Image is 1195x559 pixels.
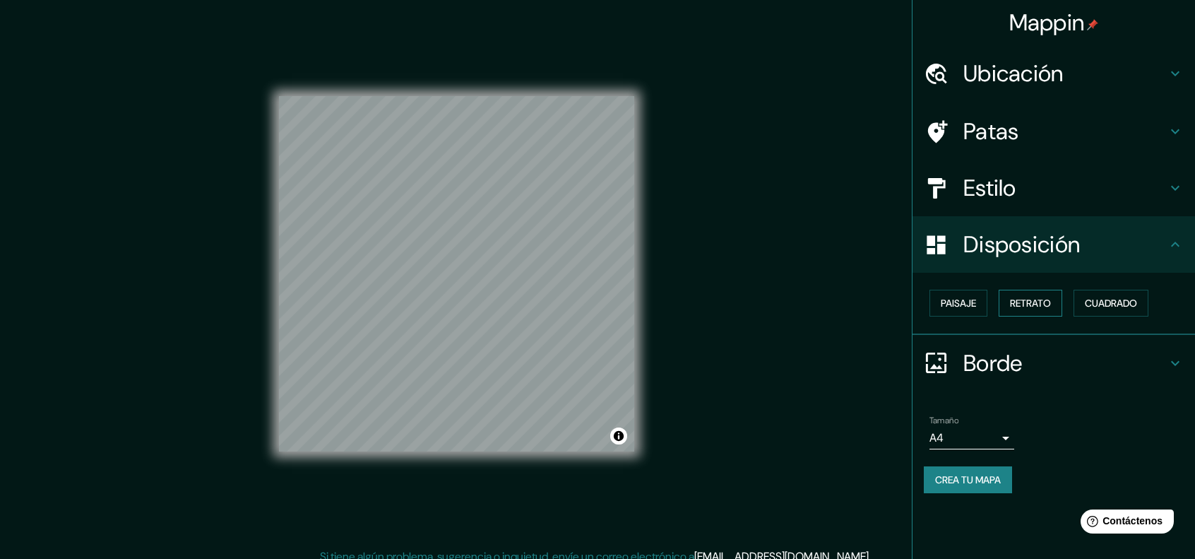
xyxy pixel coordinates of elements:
[1010,297,1051,310] font: Retrato
[935,473,1001,486] font: Crea tu mapa
[912,103,1195,160] div: Patas
[929,427,1014,449] div: A4
[929,290,987,317] button: Paisaje
[610,428,627,445] button: Activar o desactivar atribución
[1074,290,1148,317] button: Cuadrado
[924,466,1012,493] button: Crea tu mapa
[963,173,1016,203] font: Estilo
[912,160,1195,216] div: Estilo
[1069,504,1179,543] iframe: Lanzador de widgets de ayuda
[1009,8,1085,37] font: Mappin
[929,430,944,445] font: A4
[912,216,1195,273] div: Disposición
[999,290,1062,317] button: Retrato
[912,335,1195,392] div: Borde
[912,45,1195,102] div: Ubicación
[1087,19,1098,30] img: pin-icon.png
[963,230,1080,259] font: Disposición
[941,297,976,310] font: Paisaje
[963,348,1023,378] font: Borde
[929,415,958,426] font: Tamaño
[1085,297,1137,310] font: Cuadrado
[963,117,1019,146] font: Patas
[279,96,634,452] canvas: Mapa
[963,59,1064,88] font: Ubicación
